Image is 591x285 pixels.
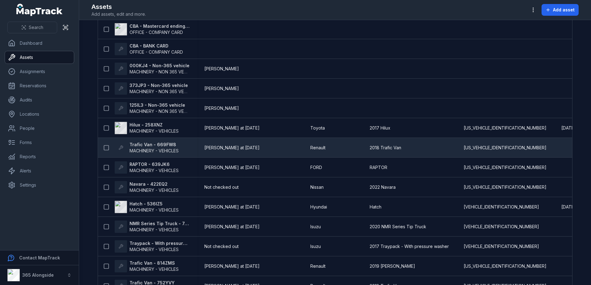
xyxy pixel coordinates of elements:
a: Assets [5,51,74,64]
span: MACHINERY - VEHICLES [130,247,179,252]
a: Locations [5,108,74,120]
span: [VEHICLE_IDENTIFICATION_NUMBER] [464,204,539,210]
a: CBA - Mastercard ending 4187OFFICE - COMPANY CARD [115,23,189,35]
span: [PERSON_NAME] at [DATE] [204,204,260,210]
a: People [5,122,74,134]
strong: Contact MapTrack [19,255,60,260]
strong: 125IL3 - Non-365 vehicle [130,102,189,108]
span: [PERSON_NAME] [204,66,239,72]
a: Hilux - 258XNZMACHINERY - VEHICLES [115,122,179,134]
span: Search [29,24,43,31]
time: 12/06/2025, 12:00:00 am [561,204,576,210]
span: [PERSON_NAME] at [DATE] [204,125,260,131]
a: NMR Series Tip Truck - 745ZYQMACHINERY - VEHICLES [115,221,189,233]
span: 2019 [PERSON_NAME] [370,263,415,269]
span: OFFICE - COMPANY CARD [130,49,183,55]
span: Add asset [553,7,575,13]
a: MapTrack [16,4,63,16]
span: Hatch [370,204,381,210]
a: Forms [5,136,74,149]
a: Reservations [5,80,74,92]
span: RAPTOR [370,164,387,171]
span: [DATE] [561,204,576,209]
strong: 000KJ4 - Non-365 vehicle [130,63,189,69]
a: Traypack - With pressure washer - 573XHLMACHINERY - VEHICLES [115,240,189,253]
span: [US_VEHICLE_IDENTIFICATION_NUMBER] [464,263,546,269]
span: Renault [310,263,325,269]
span: 2017 Traypack - With pressure washer [370,243,449,250]
span: Renault [310,145,325,151]
span: [US_VEHICLE_IDENTIFICATION_NUMBER] [464,145,546,151]
span: 2017 Hilux [370,125,390,131]
span: [PERSON_NAME] [204,105,239,111]
span: Add assets, edit and more. [91,11,146,17]
span: Toyota [310,125,325,131]
span: MACHINERY - VEHICLES [130,148,179,153]
span: [PERSON_NAME] [204,85,239,92]
span: MACHINERY - NON 365 VEHICLES [130,69,198,74]
span: MACHINERY - VEHICLES [130,266,179,272]
strong: Trafic Van - 669FW8 [130,142,179,148]
span: [PERSON_NAME] at [DATE] [204,263,260,269]
button: Add asset [542,4,579,16]
span: MACHINERY - NON 365 VEHICLES [130,89,198,94]
a: Dashboard [5,37,74,49]
strong: Hatch - 536IZ5 [130,201,179,207]
span: [PERSON_NAME] at [DATE] [204,224,260,230]
span: [VEHICLE_IDENTIFICATION_NUMBER] [464,243,539,250]
strong: Traypack - With pressure washer - 573XHL [130,240,189,246]
strong: Hilux - 258XNZ [130,122,179,128]
span: FORD [310,164,322,171]
strong: RAPTOR - 639JK6 [130,161,179,167]
a: Assignments [5,65,74,78]
a: Alerts [5,165,74,177]
span: [US_VEHICLE_IDENTIFICATION_NUMBER] [464,184,546,190]
a: Trafic Van - 669FW8MACHINERY - VEHICLES [115,142,179,154]
strong: Trafic Van - 814ZMS [130,260,179,266]
span: MACHINERY - VEHICLES [130,188,179,193]
a: Audits [5,94,74,106]
a: 373JP3 - Non-365 vehicleMACHINERY - NON 365 VEHICLES [115,82,189,95]
span: 2018 Trafic Van [370,145,401,151]
span: MACHINERY - NON 365 VEHICLES [130,109,198,114]
h2: Assets [91,2,146,11]
strong: Navara - 422EQ2 [130,181,179,187]
span: OFFICE - COMPANY CARD [130,30,183,35]
span: [PERSON_NAME] at [DATE] [204,145,260,151]
a: Trafic Van - 814ZMSMACHINERY - VEHICLES [115,260,179,272]
a: Hatch - 536IZ5MACHINERY - VEHICLES [115,201,179,213]
strong: 365 Alongside [22,272,54,278]
a: RAPTOR - 639JK6MACHINERY - VEHICLES [115,161,179,174]
a: CBA - BANK CARDOFFICE - COMPANY CARD [115,43,183,55]
span: Not checked out [204,243,239,250]
span: 2022 Navara [370,184,396,190]
a: 125IL3 - Non-365 vehicleMACHINERY - NON 365 VEHICLES [115,102,189,114]
button: Search [7,22,57,33]
strong: NMR Series Tip Truck - 745ZYQ [130,221,189,227]
span: MACHINERY - VEHICLES [130,207,179,213]
span: [US_VEHICLE_IDENTIFICATION_NUMBER] [464,125,546,131]
span: Not checked out [204,184,239,190]
strong: 373JP3 - Non-365 vehicle [130,82,189,89]
a: 000KJ4 - Non-365 vehicleMACHINERY - NON 365 VEHICLES [115,63,189,75]
a: Reports [5,151,74,163]
span: Isuzu [310,243,321,250]
span: MACHINERY - VEHICLES [130,227,179,232]
a: Settings [5,179,74,191]
time: 28/10/2025, 12:00:00 am [561,125,576,131]
span: Isuzu [310,224,321,230]
span: MACHINERY - VEHICLES [130,168,179,173]
strong: CBA - Mastercard ending 4187 [130,23,189,29]
span: 2020 NMR Series Tip Truck [370,224,426,230]
span: [US_VEHICLE_IDENTIFICATION_NUMBER] [464,164,546,171]
span: MACHINERY - VEHICLES [130,128,179,134]
span: Hyundai [310,204,327,210]
span: [PERSON_NAME] at [DATE] [204,164,260,171]
a: Navara - 422EQ2MACHINERY - VEHICLES [115,181,179,193]
span: Nissan [310,184,324,190]
span: [DATE] [561,125,576,130]
span: [VEHICLE_IDENTIFICATION_NUMBER] [464,224,539,230]
strong: CBA - BANK CARD [130,43,183,49]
